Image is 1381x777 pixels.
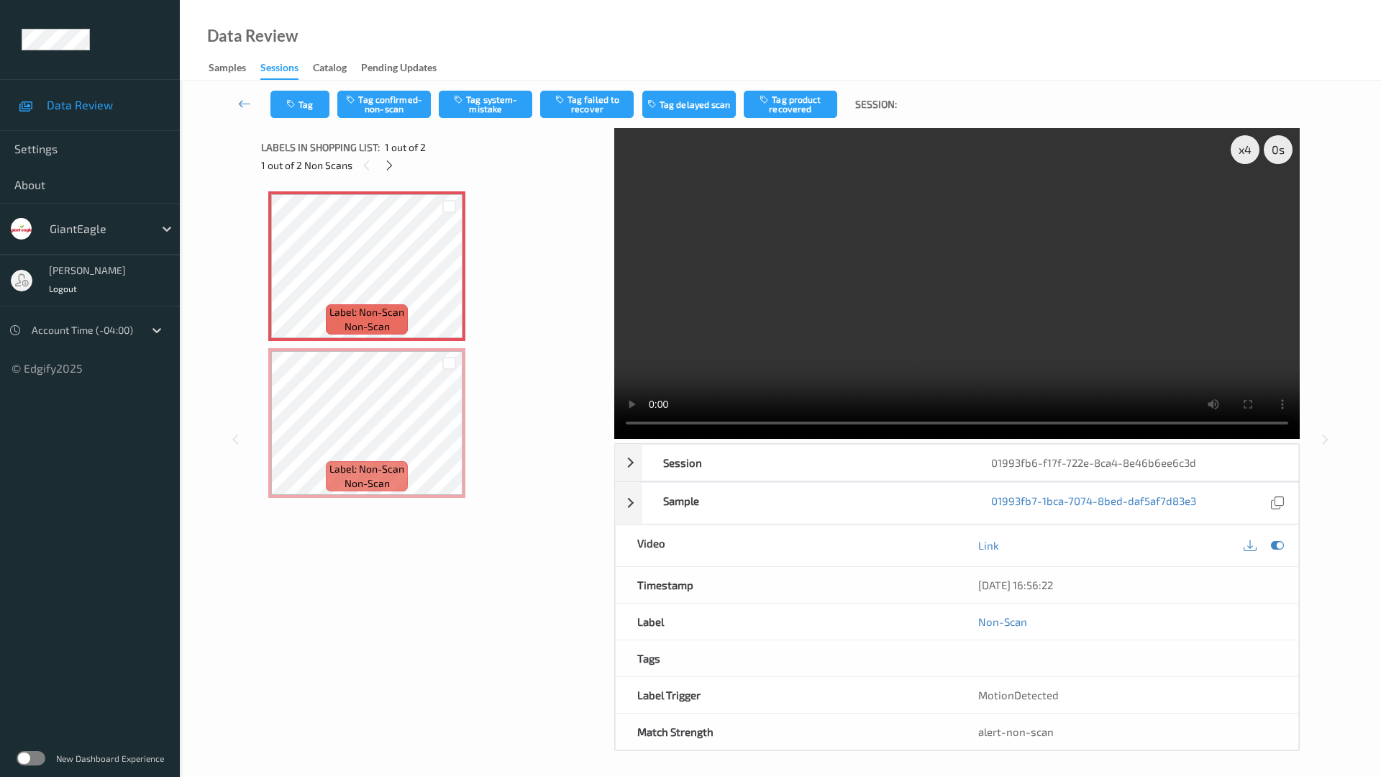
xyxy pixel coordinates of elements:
[978,614,1027,629] a: Non-Scan
[744,91,837,118] button: Tag product recovered
[616,677,957,713] div: Label Trigger
[361,58,451,78] a: Pending Updates
[616,567,957,603] div: Timestamp
[642,445,970,481] div: Session
[855,97,897,112] span: Session:
[615,444,1299,481] div: Session01993fb6-f17f-722e-8ca4-8e46b6ee6c3d
[978,578,1277,592] div: [DATE] 16:56:22
[261,140,380,155] span: Labels in shopping list:
[642,91,736,118] button: Tag delayed scan
[957,677,1298,713] div: MotionDetected
[991,494,1196,513] a: 01993fb7-1bca-7074-8bed-daf5af7d83e3
[615,482,1299,524] div: Sample01993fb7-1bca-7074-8bed-daf5af7d83e3
[361,60,437,78] div: Pending Updates
[209,58,260,78] a: Samples
[616,714,957,750] div: Match Strength
[260,58,313,80] a: Sessions
[313,58,361,78] a: Catalog
[270,91,329,118] button: Tag
[261,156,604,174] div: 1 out of 2 Non Scans
[616,604,957,640] div: Label
[345,476,390,491] span: non-scan
[345,319,390,334] span: non-scan
[978,538,999,553] a: Link
[337,91,431,118] button: Tag confirmed-non-scan
[616,640,957,676] div: Tags
[260,60,298,80] div: Sessions
[207,29,298,43] div: Data Review
[385,140,426,155] span: 1 out of 2
[642,483,970,524] div: Sample
[313,60,347,78] div: Catalog
[970,445,1298,481] div: 01993fb6-f17f-722e-8ca4-8e46b6ee6c3d
[209,60,246,78] div: Samples
[1264,135,1293,164] div: 0 s
[329,305,404,319] span: Label: Non-Scan
[439,91,532,118] button: Tag system-mistake
[978,724,1277,739] div: alert-non-scan
[540,91,634,118] button: Tag failed to recover
[616,525,957,566] div: Video
[329,462,404,476] span: Label: Non-Scan
[1231,135,1259,164] div: x 4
